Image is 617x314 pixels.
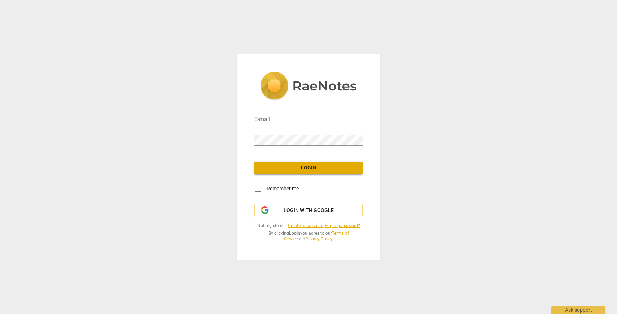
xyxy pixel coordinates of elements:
span: By clicking you agree to our and . [254,230,363,242]
b: Login [289,231,300,236]
a: Privacy Policy [305,236,332,242]
span: Login with Google [284,207,334,214]
img: 5ac2273c67554f335776073100b6d88f.svg [260,72,357,101]
a: Forgot password? [325,223,360,228]
span: Not registered? | [254,223,363,229]
span: Remember me [267,185,299,193]
a: Create an account [288,223,324,228]
div: Ask support [551,306,605,314]
button: Login with Google [254,204,363,217]
span: Login [260,164,357,172]
a: Terms of Service [284,231,349,242]
button: Login [254,162,363,174]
